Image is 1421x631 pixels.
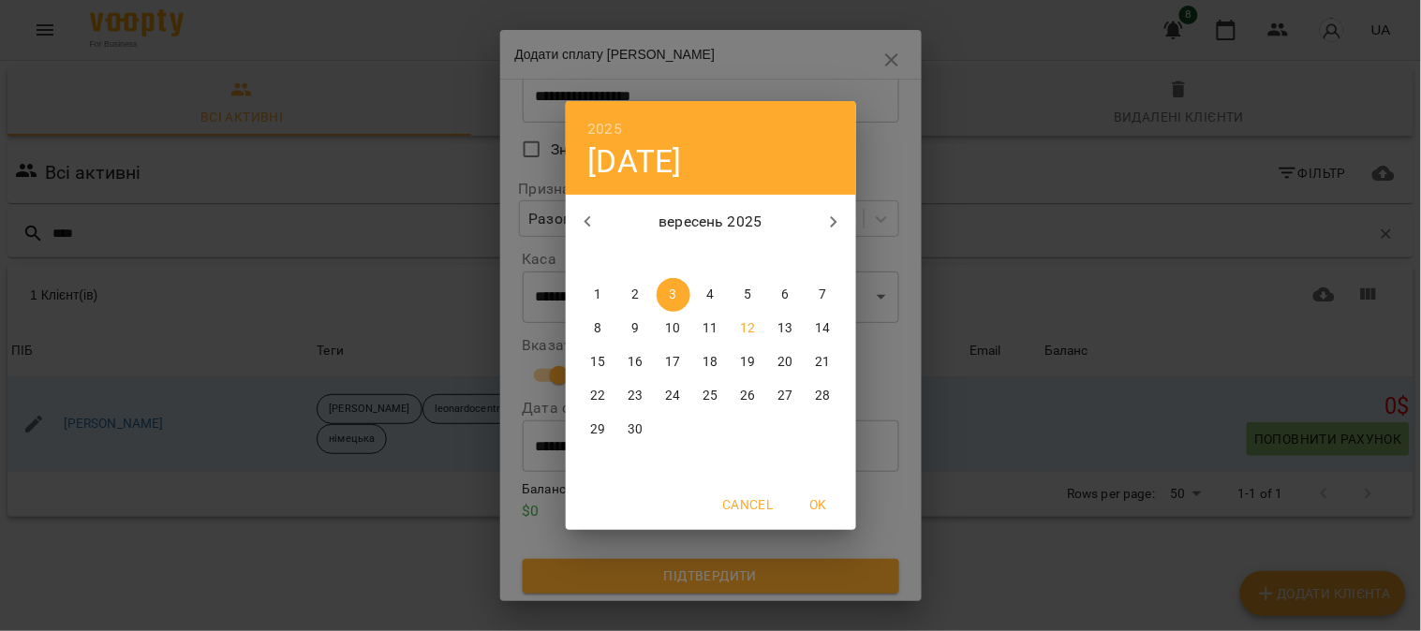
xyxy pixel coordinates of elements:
[732,312,765,345] button: 12
[815,319,830,338] p: 14
[588,116,623,142] button: 2025
[715,488,780,521] button: Cancel
[628,420,643,439] p: 30
[703,387,718,405] p: 25
[732,345,765,379] button: 19
[722,493,773,516] span: Cancel
[619,413,653,447] button: 30
[590,420,605,439] p: 29
[582,379,615,413] button: 22
[769,379,803,413] button: 27
[769,312,803,345] button: 13
[657,250,690,269] span: ср
[740,353,755,372] p: 19
[582,250,615,269] span: пн
[732,379,765,413] button: 26
[669,286,676,304] p: 3
[582,278,615,312] button: 1
[819,286,826,304] p: 7
[582,345,615,379] button: 15
[706,286,714,304] p: 4
[807,345,840,379] button: 21
[740,319,755,338] p: 12
[769,250,803,269] span: сб
[769,345,803,379] button: 20
[703,353,718,372] p: 18
[703,319,718,338] p: 11
[590,387,605,405] p: 22
[777,387,792,405] p: 27
[582,312,615,345] button: 8
[610,211,811,233] p: вересень 2025
[781,286,789,304] p: 6
[619,250,653,269] span: вт
[807,312,840,345] button: 14
[807,278,840,312] button: 7
[619,278,653,312] button: 2
[619,379,653,413] button: 23
[619,345,653,379] button: 16
[815,387,830,405] p: 28
[631,286,639,304] p: 2
[582,413,615,447] button: 29
[594,319,601,338] p: 8
[694,345,728,379] button: 18
[740,387,755,405] p: 26
[628,387,643,405] p: 23
[694,250,728,269] span: чт
[631,319,639,338] p: 9
[694,379,728,413] button: 25
[777,319,792,338] p: 13
[777,353,792,372] p: 20
[657,278,690,312] button: 3
[594,286,601,304] p: 1
[657,312,690,345] button: 10
[665,353,680,372] p: 17
[796,493,841,516] span: OK
[628,353,643,372] p: 16
[694,278,728,312] button: 4
[732,278,765,312] button: 5
[815,353,830,372] p: 21
[807,250,840,269] span: нд
[657,345,690,379] button: 17
[694,312,728,345] button: 11
[665,319,680,338] p: 10
[619,312,653,345] button: 9
[665,387,680,405] p: 24
[807,379,840,413] button: 28
[590,353,605,372] p: 15
[732,250,765,269] span: пт
[769,278,803,312] button: 6
[744,286,751,304] p: 5
[789,488,849,521] button: OK
[588,142,682,181] button: [DATE]
[657,379,690,413] button: 24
